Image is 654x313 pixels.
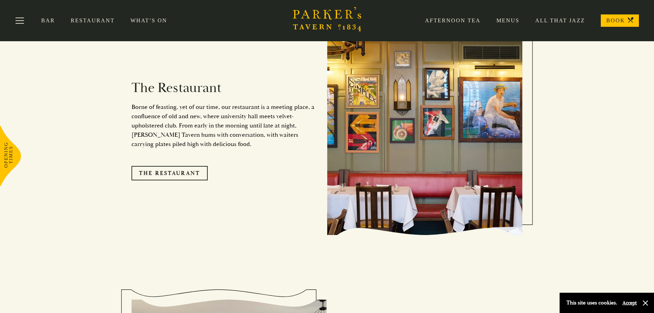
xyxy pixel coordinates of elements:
[131,166,208,180] a: The Restaurant
[642,300,649,306] button: Close and accept
[622,300,637,306] button: Accept
[131,80,317,96] h2: The Restaurant
[131,102,317,149] p: Borne of feasting, yet of our time, our restaurant is a meeting place, a confluence of old and ne...
[566,298,617,308] p: This site uses cookies.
